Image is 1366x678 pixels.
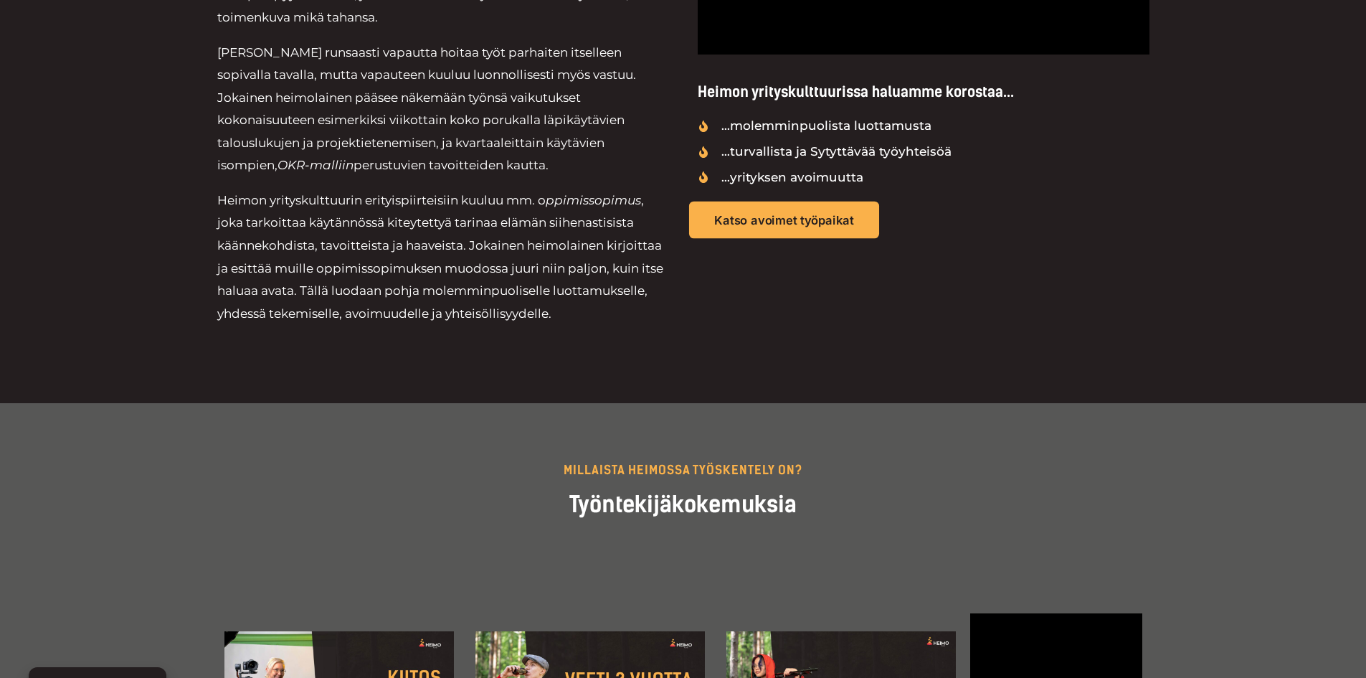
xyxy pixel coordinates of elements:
[546,193,641,207] i: ppimissopimus
[718,166,863,189] span: ...yrityksen avoimuutta
[224,464,1142,476] p: Millaista heimossa työskentely on?
[714,214,854,226] span: Katso avoimet työpaikat
[217,42,669,177] p: [PERSON_NAME] runsaasti vapautta hoitaa työt parhaiten itselleen sopivalla tavalla, mutta vapaute...
[698,83,1149,100] h5: Heimon yrityskulttuurissa haluamme korostaa...
[718,115,931,138] span: ...molemminpuolista luottamusta
[718,141,952,164] span: ...turvallista ja Sytyttävää työyhteisöä
[278,158,354,172] i: OKR-malliin
[688,202,878,239] a: Katso avoimet työpaikat
[224,491,1142,519] h2: Työntekijäkokemuksia
[217,189,669,325] p: Heimon yrityskulttuurin erityispiirteisiin kuuluu mm. o , joka tarkoittaa käytännössä kiteytettyä...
